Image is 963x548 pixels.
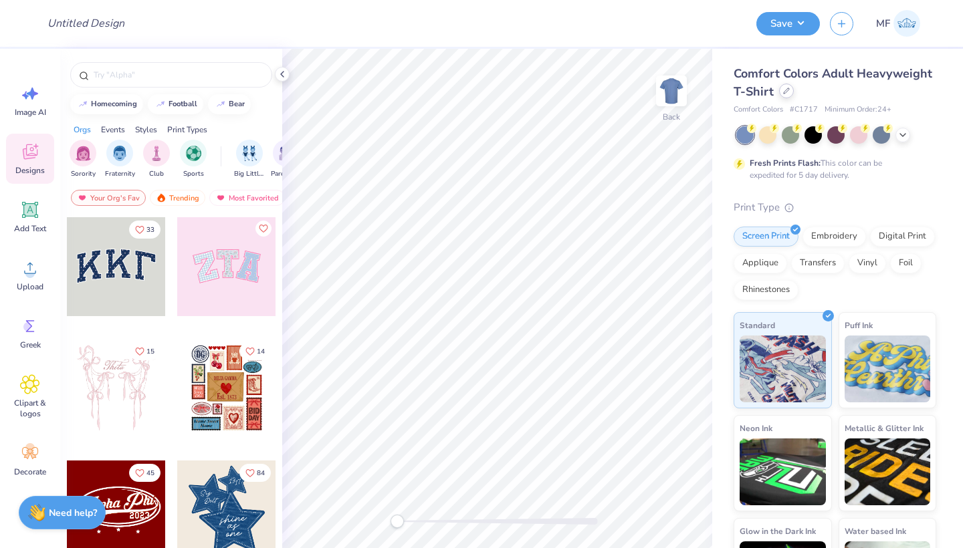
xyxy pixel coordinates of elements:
span: # C1717 [790,104,818,116]
span: 14 [257,348,265,355]
img: trend_line.gif [155,100,166,108]
div: Print Type [734,200,936,215]
div: This color can be expedited for 5 day delivery. [750,157,914,181]
span: Sports [183,169,204,179]
button: Like [129,342,160,360]
span: Add Text [14,223,46,234]
span: Designs [15,165,45,176]
img: Fraternity Image [112,146,127,161]
div: Orgs [74,124,91,136]
img: most_fav.gif [77,193,88,202]
div: filter for Fraternity [105,140,135,179]
span: 15 [146,348,154,355]
img: Standard [740,335,826,402]
span: Minimum Order: 24 + [825,104,891,116]
div: bear [229,100,245,108]
div: Styles [135,124,157,136]
strong: Need help? [49,507,97,519]
div: Transfers [791,253,845,273]
button: filter button [105,140,135,179]
span: Clipart & logos [8,398,52,419]
a: MF [870,10,926,37]
img: trending.gif [156,193,167,202]
img: Mia Fredrick (bdm) [893,10,920,37]
span: Glow in the Dark Ink [740,524,816,538]
span: Upload [17,281,43,292]
div: Applique [734,253,787,273]
div: Back [663,111,680,123]
span: Standard [740,318,775,332]
input: Try "Alpha" [92,68,263,82]
button: Like [129,221,160,239]
button: filter button [143,140,170,179]
div: Accessibility label [391,515,404,528]
div: Events [101,124,125,136]
div: Most Favorited [209,190,285,206]
img: most_fav.gif [215,193,226,202]
div: Digital Print [870,227,935,247]
span: Neon Ink [740,421,772,435]
div: filter for Parent's Weekend [271,140,302,179]
span: Water based Ink [845,524,906,538]
button: Like [239,342,271,360]
div: filter for Club [143,140,170,179]
span: Parent's Weekend [271,169,302,179]
span: Metallic & Glitter Ink [845,421,924,435]
strong: Fresh Prints Flash: [750,158,821,168]
img: Big Little Reveal Image [242,146,257,161]
div: homecoming [91,100,137,108]
div: Foil [890,253,922,273]
button: football [148,94,203,114]
button: Like [129,464,160,482]
span: 45 [146,470,154,476]
div: filter for Sports [180,140,207,179]
button: Save [756,12,820,35]
button: bear [208,94,251,114]
div: football [169,100,197,108]
div: filter for Big Little Reveal [234,140,265,179]
img: Puff Ink [845,335,931,402]
img: Metallic & Glitter Ink [845,438,931,505]
img: Parent's Weekend Image [279,146,294,161]
div: Print Types [167,124,207,136]
span: Club [149,169,164,179]
span: MF [876,16,890,31]
span: Image AI [15,107,46,118]
img: Club Image [149,146,164,161]
button: homecoming [70,94,143,114]
img: trend_line.gif [215,100,226,108]
button: filter button [234,140,265,179]
span: Greek [20,339,41,350]
button: filter button [271,140,302,179]
img: Back [658,78,685,104]
span: Comfort Colors Adult Heavyweight T-Shirt [734,65,932,100]
img: trend_line.gif [78,100,88,108]
div: Trending [150,190,205,206]
img: Sports Image [186,146,201,161]
img: Sorority Image [76,146,91,161]
img: Neon Ink [740,438,826,505]
span: Big Little Reveal [234,169,265,179]
div: filter for Sorority [70,140,96,179]
button: filter button [180,140,207,179]
button: Like [255,221,272,237]
input: Untitled Design [37,10,135,37]
button: filter button [70,140,96,179]
div: Vinyl [849,253,886,273]
div: Rhinestones [734,280,798,300]
button: Like [239,464,271,482]
div: Your Org's Fav [71,190,146,206]
span: Decorate [14,466,46,477]
div: Embroidery [802,227,866,247]
span: Comfort Colors [734,104,783,116]
span: 33 [146,227,154,233]
span: Fraternity [105,169,135,179]
div: Screen Print [734,227,798,247]
span: Puff Ink [845,318,873,332]
span: 84 [257,470,265,476]
span: Sorority [71,169,96,179]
